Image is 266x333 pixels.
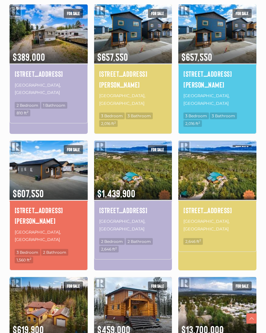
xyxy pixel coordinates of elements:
a: [STREET_ADDRESS][PERSON_NAME] [183,68,251,90]
span: 2,646 ft [183,238,203,245]
span: $1,439,900 [178,195,256,200]
span: $657,550 [178,43,256,64]
span: $657,550 [94,43,172,64]
p: [GEOGRAPHIC_DATA], [GEOGRAPHIC_DATA] [99,217,167,233]
a: [STREET_ADDRESS][PERSON_NAME] [15,205,83,226]
span: 2,016 ft [99,120,118,127]
p: [GEOGRAPHIC_DATA], [GEOGRAPHIC_DATA] [15,81,83,97]
span: 2 Bedroom [15,102,40,109]
span: For sale [148,282,167,290]
span: For sale [233,9,252,18]
span: 2,016 ft [183,120,202,127]
span: 3 Bedroom [99,112,125,119]
span: For sale [64,145,83,154]
sup: 2 [199,238,201,242]
a: [STREET_ADDRESS] [183,205,251,216]
p: [GEOGRAPHIC_DATA], [GEOGRAPHIC_DATA] [99,91,167,108]
img: 24 BERYL PLACE, Whitehorse, Yukon [178,3,256,64]
span: 1,560 ft [15,257,33,263]
sup: 2 [30,257,31,260]
span: 810 ft [15,110,30,116]
img: 19 EAGLE PLACE, Whitehorse, Yukon [10,3,88,64]
a: [STREET_ADDRESS] [15,68,83,79]
span: 2 Bedroom [99,238,125,245]
sup: 2 [27,110,28,113]
p: [GEOGRAPHIC_DATA], [GEOGRAPHIC_DATA] [183,91,251,108]
span: $1,439,900 [94,179,172,200]
span: 2 Bathroom [41,249,68,256]
span: 3 Bedroom [15,249,40,256]
span: 3 Bedroom [183,112,209,119]
span: For sale [233,145,252,147]
p: [GEOGRAPHIC_DATA], [GEOGRAPHIC_DATA] [15,228,83,244]
span: 2 Bathroom [126,238,153,245]
sup: 2 [198,121,200,124]
a: [STREET_ADDRESS][PERSON_NAME] [99,68,167,90]
span: For sale [64,9,83,18]
img: 28 BERYL PLACE, Whitehorse, Yukon [94,3,172,64]
img: 26 BERYL PLACE, Whitehorse, Yukon [10,139,88,200]
img: 1745 NORTH KLONDIKE HIGHWAY, Whitehorse North, Yukon [178,139,256,200]
span: For sale [233,282,252,290]
span: For sale [64,282,83,290]
sup: 2 [114,121,116,124]
span: 3 Bathroom [210,112,237,119]
span: 3 Bathroom [126,112,153,119]
p: [GEOGRAPHIC_DATA], [GEOGRAPHIC_DATA] [183,217,251,233]
img: 1745 NORTH KLONDIKE HIGHWAY, Whitehorse North, Yukon [94,139,172,200]
a: [STREET_ADDRESS] [99,205,167,216]
span: For sale [148,145,167,154]
span: 1 Bathroom [41,102,67,109]
span: $389,000 [10,43,88,64]
sup: 2 [115,246,117,250]
span: 2,646 ft [99,246,119,252]
span: $607,550 [10,179,88,200]
span: For sale [148,9,167,18]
